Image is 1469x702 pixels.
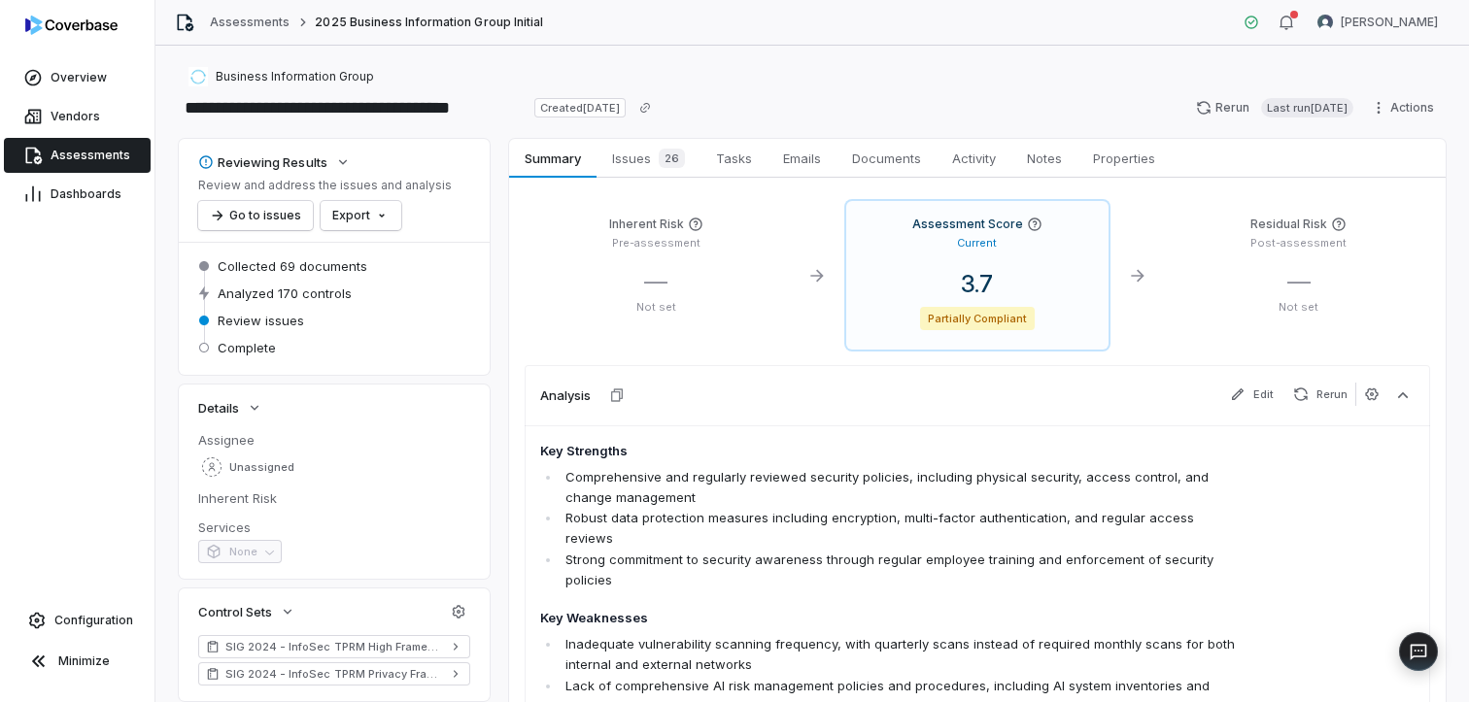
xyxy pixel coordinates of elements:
[218,312,304,329] span: Review issues
[945,270,1008,298] span: 3.7
[944,146,1004,171] span: Activity
[1184,93,1365,122] button: RerunLast run[DATE]
[540,386,591,404] h3: Analysis
[957,236,997,251] p: Current
[912,217,1023,232] h4: Assessment Score
[198,662,470,685] a: SIG 2024 - InfoSec TPRM Privacy Framework
[210,15,290,30] a: Assessments
[198,518,470,536] dt: Services
[321,201,401,230] button: Export
[604,145,693,172] span: Issues
[540,442,1240,461] h4: Key Strengths
[51,148,130,163] span: Assessments
[1261,98,1353,117] span: Last run [DATE]
[1019,146,1070,171] span: Notes
[920,307,1036,330] span: Partially Compliant
[534,98,626,117] span: Created [DATE]
[198,603,272,620] span: Control Sets
[51,70,107,85] span: Overview
[659,149,685,168] span: 26
[8,603,147,638] a: Configuration
[775,146,829,171] span: Emails
[561,634,1240,675] li: Inadequate vulnerability scanning frequency, with quarterly scans instead of required monthly sca...
[198,399,239,417] span: Details
[51,186,121,202] span: Dashboards
[4,177,151,212] a: Dashboards
[192,390,268,425] button: Details
[198,489,470,507] dt: Inherent Risk
[198,635,470,658] a: SIG 2024 - InfoSec TPRM High Framework
[218,339,276,356] span: Complete
[1085,146,1163,171] span: Properties
[609,217,684,232] h4: Inherent Risk
[192,594,301,629] button: Control Sets
[4,60,151,95] a: Overview
[1222,383,1281,406] button: Edit
[540,236,772,251] p: Pre-assessment
[561,467,1240,508] li: Comprehensive and regularly reviewed security policies, including physical security, access contr...
[1365,93,1446,122] button: Actions
[218,284,352,302] span: Analyzed 170 controls
[25,16,118,35] img: logo-D7KZi-bG.svg
[644,267,667,295] span: —
[708,146,760,171] span: Tasks
[540,609,1240,628] h4: Key Weaknesses
[540,300,772,315] p: Not set
[1306,8,1450,37] button: Travis Helton avatar[PERSON_NAME]
[183,59,380,94] button: https://businessinformationgroup.com/Business Information Group
[198,178,452,193] p: Review and address the issues and analysis
[229,460,294,475] span: Unassigned
[225,666,443,682] span: SIG 2024 - InfoSec TPRM Privacy Framework
[8,642,147,681] button: Minimize
[198,153,327,171] div: Reviewing Results
[51,109,100,124] span: Vendors
[561,550,1240,590] li: Strong commitment to security awareness through regular employee training and enforcement of secu...
[198,201,313,230] button: Go to issues
[315,15,543,30] span: 2025 Business Information Group Initial
[1182,300,1415,315] p: Not set
[218,257,367,275] span: Collected 69 documents
[1182,236,1415,251] p: Post-assessment
[517,146,588,171] span: Summary
[216,69,374,84] span: Business Information Group
[54,613,133,628] span: Configuration
[1317,15,1333,30] img: Travis Helton avatar
[198,431,470,449] dt: Assignee
[1250,217,1327,232] h4: Residual Risk
[225,639,443,654] span: SIG 2024 - InfoSec TPRM High Framework
[4,99,151,134] a: Vendors
[192,145,357,180] button: Reviewing Results
[1341,15,1438,30] span: [PERSON_NAME]
[628,90,663,125] button: Copy link
[1285,383,1355,406] button: Rerun
[561,508,1240,549] li: Robust data protection measures including encryption, multi-factor authentication, and regular ac...
[4,138,151,173] a: Assessments
[58,653,110,669] span: Minimize
[844,146,929,171] span: Documents
[1287,267,1311,295] span: —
